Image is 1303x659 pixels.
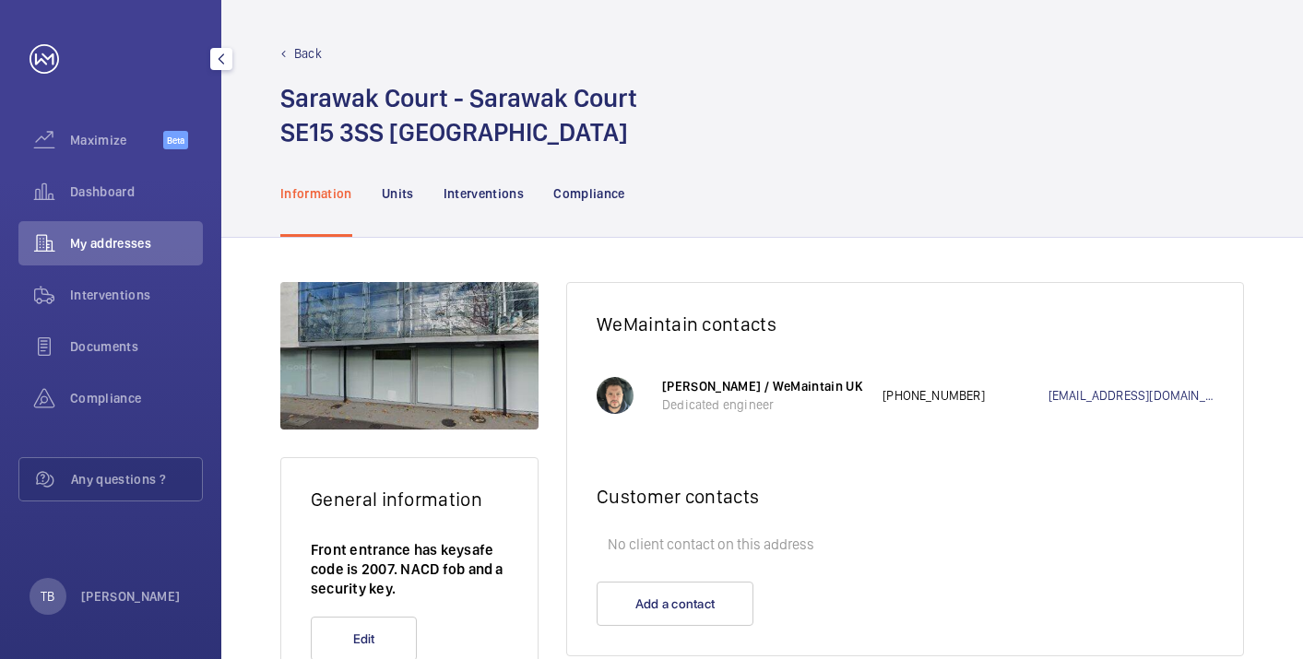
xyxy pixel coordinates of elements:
a: [EMAIL_ADDRESS][DOMAIN_NAME] [1048,386,1214,405]
h2: General information [311,488,508,511]
h2: WeMaintain contacts [597,312,1214,335]
span: My addresses [70,234,203,253]
p: Compliance [553,184,625,203]
h2: Customer contacts [597,485,1214,508]
p: Interventions [444,184,525,203]
span: Interventions [70,286,203,304]
p: [PHONE_NUMBER] [882,386,1048,405]
button: Add a contact [597,582,753,626]
p: [PERSON_NAME] / WeMaintain UK [662,377,864,395]
h1: Sarawak Court - Sarawak Court SE15 3SS [GEOGRAPHIC_DATA] [280,81,637,149]
p: Back [294,44,322,63]
p: TB [41,587,54,606]
p: No client contact on this address [597,526,1214,563]
span: Documents [70,337,203,356]
span: Dashboard [70,182,203,201]
p: Dedicated engineer [662,395,864,414]
span: Any questions ? [71,470,202,488]
p: [PERSON_NAME] [81,587,181,606]
p: Front entrance has keysafe code is 2007. NACD fob and a security key. [311,540,508,598]
p: Units [382,184,414,203]
span: Compliance [70,389,203,407]
span: Maximize [70,131,163,149]
p: Information [280,184,352,203]
span: Beta [163,131,188,149]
